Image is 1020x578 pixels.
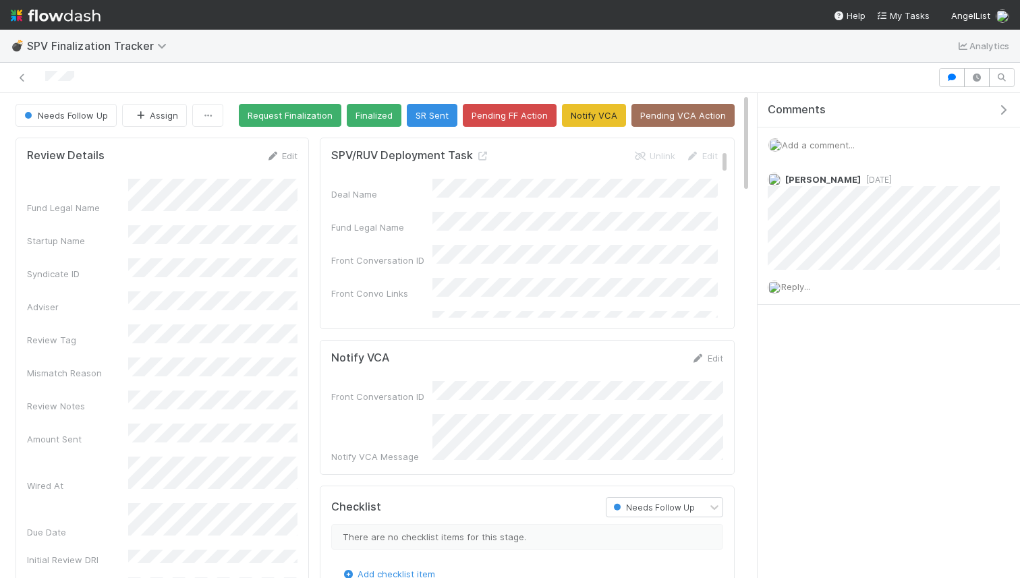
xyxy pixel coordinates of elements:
[27,366,128,380] div: Mismatch Reason
[22,110,108,121] span: Needs Follow Up
[631,104,735,127] button: Pending VCA Action
[27,399,128,413] div: Review Notes
[11,4,101,27] img: logo-inverted-e16ddd16eac7371096b0.svg
[331,254,432,267] div: Front Conversation ID
[331,149,489,163] h5: SPV/RUV Deployment Task
[876,9,930,22] a: My Tasks
[331,500,381,514] h5: Checklist
[686,150,718,161] a: Edit
[331,450,432,463] div: Notify VCA Message
[956,38,1009,54] a: Analytics
[331,221,432,234] div: Fund Legal Name
[11,40,24,51] span: 💣
[331,524,723,550] div: There are no checklist items for this stage.
[691,353,723,364] a: Edit
[122,104,187,127] button: Assign
[996,9,1009,23] img: avatar_d2b43477-63dc-4e62-be5b-6fdd450c05a1.png
[611,502,695,513] span: Needs Follow Up
[347,104,401,127] button: Finalized
[331,351,389,365] h5: Notify VCA
[27,300,128,314] div: Adviser
[782,140,855,150] span: Add a comment...
[331,390,432,403] div: Front Conversation ID
[27,333,128,347] div: Review Tag
[239,104,341,127] button: Request Finalization
[876,10,930,21] span: My Tasks
[768,173,781,186] img: avatar_d2b43477-63dc-4e62-be5b-6fdd450c05a1.png
[331,187,432,201] div: Deal Name
[27,432,128,446] div: Amount Sent
[785,174,861,185] span: [PERSON_NAME]
[27,39,173,53] span: SPV Finalization Tracker
[633,150,675,161] a: Unlink
[27,201,128,214] div: Fund Legal Name
[463,104,557,127] button: Pending FF Action
[16,104,117,127] button: Needs Follow Up
[951,10,990,21] span: AngelList
[27,525,128,539] div: Due Date
[781,281,810,292] span: Reply...
[768,103,826,117] span: Comments
[27,234,128,248] div: Startup Name
[562,104,626,127] button: Notify VCA
[833,9,866,22] div: Help
[407,104,457,127] button: SR Sent
[861,175,892,185] span: [DATE]
[27,479,128,492] div: Wired At
[331,287,432,300] div: Front Convo Links
[331,314,432,328] div: Assigned To
[768,138,782,152] img: avatar_d2b43477-63dc-4e62-be5b-6fdd450c05a1.png
[27,149,105,163] h5: Review Details
[768,281,781,294] img: avatar_d2b43477-63dc-4e62-be5b-6fdd450c05a1.png
[266,150,297,161] a: Edit
[27,553,128,567] div: Initial Review DRI
[27,267,128,281] div: Syndicate ID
